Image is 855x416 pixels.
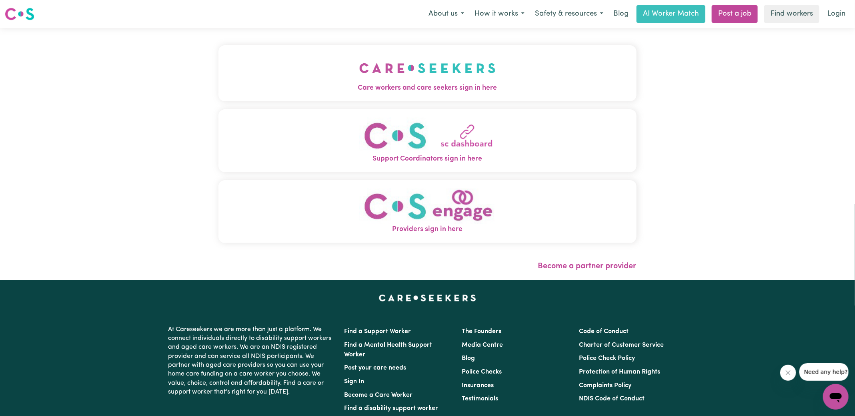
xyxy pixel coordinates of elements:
a: Testimonials [462,396,498,402]
iframe: Close message [780,365,796,381]
a: NDIS Code of Conduct [579,396,645,402]
a: Insurances [462,382,494,389]
a: Find a disability support worker [344,405,439,412]
iframe: Message from company [799,363,849,381]
a: Post a job [712,5,758,23]
p: At Careseekers we are more than just a platform. We connect individuals directly to disability su... [168,322,335,400]
button: Safety & resources [530,6,609,22]
a: Post your care needs [344,365,406,371]
a: Careseekers logo [5,5,34,23]
a: Careseekers home page [379,295,476,301]
a: AI Worker Match [637,5,705,23]
a: Police Checks [462,369,502,375]
a: Blog [609,5,633,23]
a: Become a partner provider [538,262,637,270]
img: Careseekers logo [5,7,34,21]
a: Protection of Human Rights [579,369,660,375]
a: Code of Conduct [579,328,629,335]
a: Become a Care Worker [344,392,413,398]
a: Find a Support Worker [344,328,411,335]
a: Find workers [764,5,819,23]
span: Care workers and care seekers sign in here [218,83,637,93]
button: How it works [469,6,530,22]
a: The Founders [462,328,501,335]
span: Providers sign in here [218,224,637,235]
a: Login [823,5,850,23]
iframe: Button to launch messaging window [823,384,849,410]
a: Find a Mental Health Support Worker [344,342,433,358]
a: Sign In [344,378,364,385]
a: Complaints Policy [579,382,631,389]
a: Charter of Customer Service [579,342,664,348]
a: Police Check Policy [579,355,635,362]
button: Providers sign in here [218,180,637,243]
a: Media Centre [462,342,503,348]
button: About us [423,6,469,22]
button: Care workers and care seekers sign in here [218,45,637,101]
span: Support Coordinators sign in here [218,154,637,164]
a: Blog [462,355,475,362]
button: Support Coordinators sign in here [218,109,637,172]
